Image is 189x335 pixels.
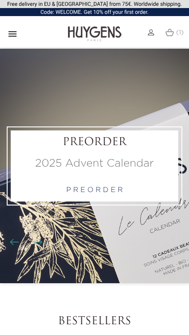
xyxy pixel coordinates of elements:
[176,29,184,36] span: (1)
[7,29,18,39] i: 
[7,315,182,328] h2: Bestsellers
[13,234,38,248] div: Carousel buttons
[66,187,123,194] a: p r e o r d e r
[20,155,169,172] a: 2025 Advent Calendar
[68,25,122,42] img: Huygens
[20,136,169,149] a: PREORDER
[165,29,184,36] a: (1)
